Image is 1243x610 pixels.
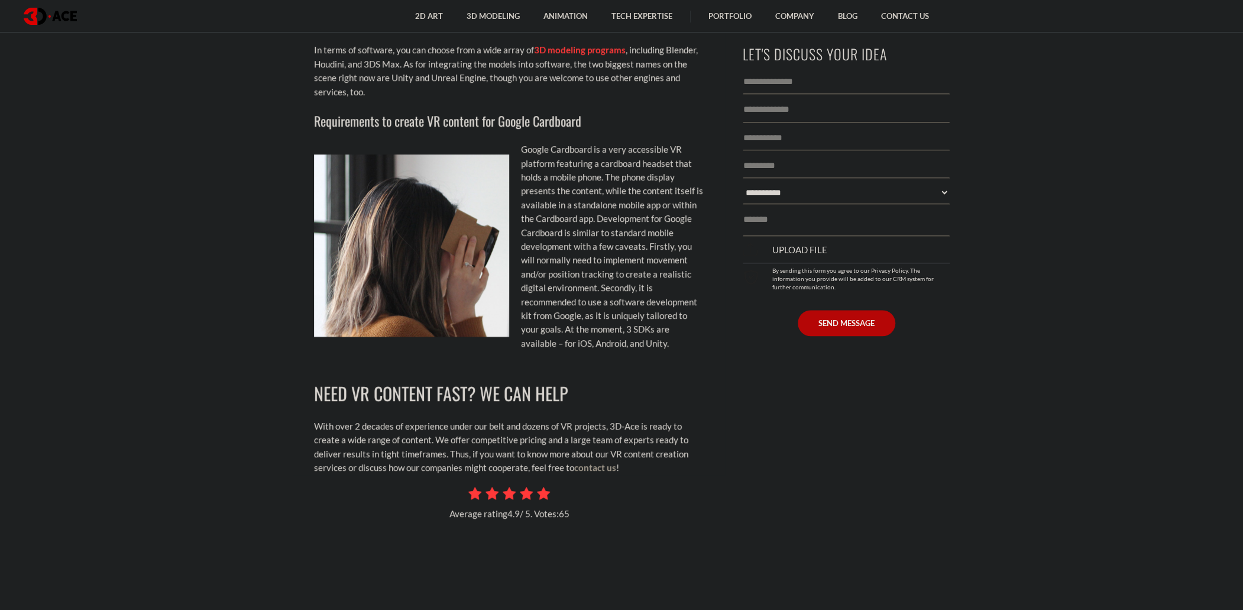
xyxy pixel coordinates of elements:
[314,143,704,350] p: Google Cardboard is a very accessible VR platform featuring a cardboard headset that holds a mobi...
[314,111,704,131] h3: Requirements to create VR content for Google Cardboard
[293,507,725,521] p: Average rating / 5. Votes:
[314,154,509,337] img: create virtual reality content
[743,244,827,255] span: Upload file
[534,44,626,55] a: 3D modeling programs
[314,419,704,475] p: With over 2 decades of experience under our belt and dozens of VR projects, 3D-Ace is ready to cr...
[314,43,704,99] p: In terms of software, you can choose from a wide array of , including Blender, Houdini, and 3DS M...
[798,310,895,336] button: SEND MESSAGE
[743,263,950,291] div: By sending this form you agree to our Privacy Policy. The information you provide will be added t...
[507,508,520,519] span: 4.9
[574,462,616,473] a: contact us
[559,508,569,519] span: 65
[314,380,704,408] h2: Need VR Content Fast? We Can Help
[743,41,950,67] p: Let's Discuss Your Idea
[24,8,77,25] img: logo dark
